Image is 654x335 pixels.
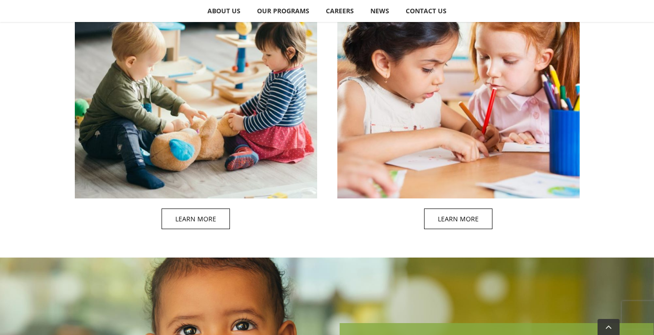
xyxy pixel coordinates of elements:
[406,8,447,14] span: CONTACT US
[398,2,455,20] a: CONTACT US
[363,2,397,20] a: NEWS
[318,2,362,20] a: CAREERS
[200,2,249,20] a: ABOUT US
[326,8,354,14] span: CAREERS
[370,8,389,14] span: NEWS
[257,8,309,14] span: OUR PROGRAMS
[249,2,318,20] a: OUR PROGRAMS
[207,8,240,14] span: ABOUT US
